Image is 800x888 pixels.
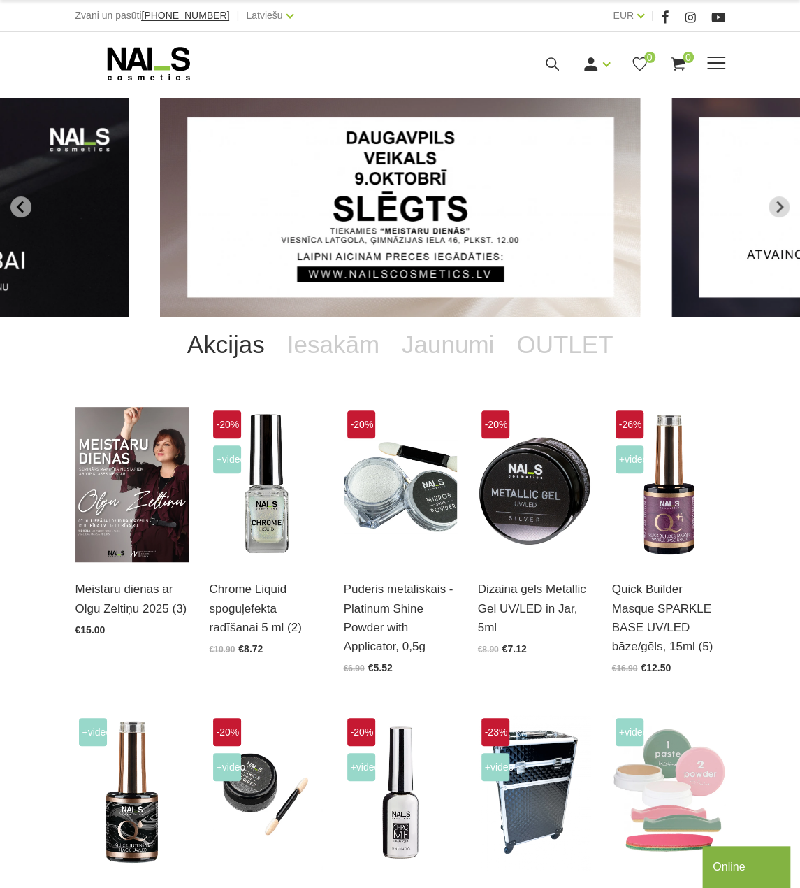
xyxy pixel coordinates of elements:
span: +Video [347,753,375,781]
span: €15.00 [75,624,106,636]
span: 0 [683,52,694,63]
img: MIRROR SHINE POWDER - piesātināta pigmenta spoguļspīduma toņi spilgtam un pamanāmam manikīram! Id... [210,715,323,871]
span: | [236,7,239,24]
img: Quick Intensive Black - īpaši pigmentēta melnā gellaka. * Vienmērīgs pārklājums 1 kārtā bez svītr... [75,715,189,871]
a: [PHONE_NUMBER] [141,10,229,21]
img: Augstas kvalitātes, metāliskā spoguļefekta dizaina pūderis lieliskam spīdumam. Šobrīd aktuāls spi... [344,407,457,563]
span: +Video [213,445,241,473]
span: +Video [79,718,107,746]
a: 0 [631,55,648,73]
span: +Video [481,753,509,781]
span: | [651,7,654,24]
span: -23% [481,718,509,746]
span: -20% [213,718,241,746]
img: Profesionāls Koferis manikīra un kosmētikas piederumiemPiejams dažādās krāsās:Melns, balts, zelta... [478,715,591,871]
span: €5.52 [368,662,393,673]
a: Iesakām [276,317,391,373]
a: EUR [613,7,634,24]
a: Pūderis metāliskais - Platinum Shine Powder with Applicator, 0,5g [344,580,457,656]
img: Paredzēta hromēta jeb spoguļspīduma efekta veidošanai uz pilnas naga plātnes vai atsevišķiem diza... [344,715,457,871]
span: -20% [347,718,375,746]
span: €10.90 [210,645,235,654]
span: -20% [347,410,375,438]
span: €8.90 [478,645,499,654]
a: OUTLET [505,317,624,373]
span: +Video [213,753,241,781]
button: Next slide [769,196,790,217]
div: Zvani un pasūti [75,7,230,24]
a: Quick Builder Masque SPARKLE BASE UV/LED bāze/gēls, 15ml (5) [612,580,725,656]
button: Go to last slide [10,196,31,217]
span: €8.72 [238,643,263,654]
a: Latviešu [246,7,282,24]
span: -20% [213,410,241,438]
img: Maskējoša, viegli mirdzoša bāze/gels. Unikāls produkts ar daudz izmantošanas iespējām: •Bāze gell... [612,407,725,563]
span: +Video [616,718,643,746]
span: €16.90 [612,664,638,673]
span: 0 [644,52,655,63]
span: €7.12 [502,643,527,654]
a: Jaunumi [391,317,505,373]
img: Metallic Gel UV/LED ir intensīvi pigmentets metala dizaina gēls, kas palīdz radīt reljefu zīmējum... [478,407,591,563]
a: 0 [669,55,687,73]
span: +Video [616,445,643,473]
a: Meistaru dienas ar Olgu Zeltiņu 2025 (3) [75,580,189,617]
span: -20% [481,410,509,438]
iframe: chat widget [702,843,793,888]
span: €6.90 [344,664,365,673]
li: 1 of 13 [160,98,640,317]
img: ✨ Meistaru dienas ar Olgu Zeltiņu 2025 ✨ RUDENS / Seminārs manikīra meistariem Liepāja – 7. okt.,... [75,407,189,563]
span: €12.50 [641,662,671,673]
span: -26% [616,410,643,438]
a: Chrome Liquid spoguļefekta radīšanai 5 ml (2) [210,580,323,637]
img: “Japānas manikīrs” – sapnis par veseliem un stipriem nagiem ir piepildījies!Japānas manikīrs izte... [612,715,725,871]
a: Akcijas [176,317,276,373]
a: Dizaina gēls Metallic Gel UV/LED in Jar, 5ml [478,580,591,637]
img: Dizaina produkts spilgtā spoguļa efekta radīšanai.LIETOŠANA: Pirms lietošanas nepieciešams sakrat... [210,407,323,563]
